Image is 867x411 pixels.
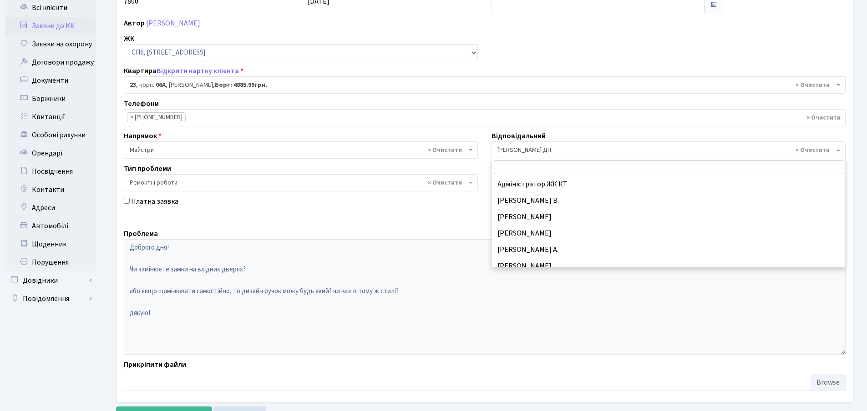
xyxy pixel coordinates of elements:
span: Сомова О.П. ДП [497,145,834,155]
a: Заявки до КК [5,17,96,35]
a: Довідники [5,271,96,290]
a: [PERSON_NAME] [146,18,200,28]
a: Контакти [5,180,96,199]
span: Майстри [130,145,466,155]
span: <b>23</b>, корп.: <b>06А</b>, Полякова Наталія Миколаївна, <b>Борг: 4885.99грн.</b> [124,76,846,94]
label: Автор [124,18,145,29]
span: Ремонтні роботи [130,178,466,187]
span: Видалити всі елементи [796,80,830,90]
a: Адреси [5,199,96,217]
a: Договори продажу [5,53,96,71]
label: Прикріпити файли [124,359,186,370]
li: [PERSON_NAME] [492,209,845,225]
a: Посвідчення [5,162,96,180]
label: Квартира [124,65,243,76]
label: Тип проблеми [124,163,171,174]
label: Напрямок [124,130,162,141]
li: +380630378071 [127,112,186,122]
a: Заявки на охорону [5,35,96,53]
b: Борг: 4885.99грн. [215,80,267,90]
li: Адміністратор ЖК КТ [492,176,845,192]
span: Видалити всі елементи [428,145,462,155]
span: Ремонтні роботи [124,174,478,191]
textarea: Доброго дня! Чи замінюєте замки на вхідних дверях? або якщо щамінювати самостійно, то дизайн ручо... [124,239,846,355]
span: <b>23</b>, корп.: <b>06А</b>, Полякова Наталія Миколаївна, <b>Борг: 4885.99грн.</b> [130,80,834,90]
a: Щоденник [5,235,96,253]
b: 06А [156,80,166,90]
li: [PERSON_NAME] В. [492,192,845,209]
li: [PERSON_NAME] [492,258,845,274]
span: Видалити всі елементи [796,145,830,155]
label: Платна заявка [131,196,178,207]
a: Боржники [5,90,96,108]
span: Майстри [124,141,478,159]
label: Телефони [124,98,159,109]
a: Повідомлення [5,290,96,308]
span: Видалити всі елементи [806,113,841,122]
a: Відкрити картку клієнта [157,66,239,76]
a: Документи [5,71,96,90]
b: 23 [130,80,136,90]
a: Квитанції [5,108,96,126]
span: Сомова О.П. ДП [492,141,846,159]
a: Автомобілі [5,217,96,235]
label: Відповідальний [492,130,546,141]
a: Порушення [5,253,96,271]
li: [PERSON_NAME] А. [492,241,845,258]
a: Орендарі [5,144,96,162]
li: [PERSON_NAME] [492,225,845,241]
span: × [130,113,133,122]
span: Видалити всі елементи [428,178,462,187]
a: Особові рахунки [5,126,96,144]
label: Проблема [124,228,158,239]
label: ЖК [124,33,134,44]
